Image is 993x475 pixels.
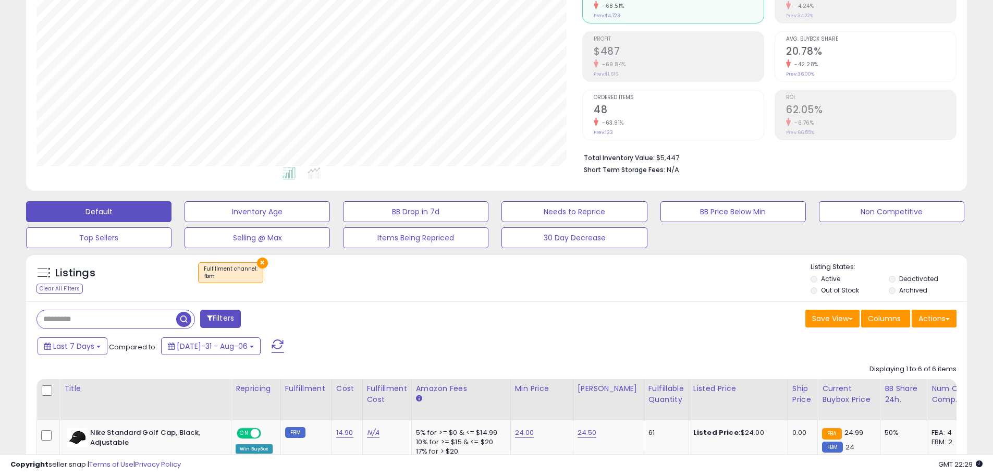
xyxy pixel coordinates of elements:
div: seller snap | | [10,460,181,470]
b: Short Term Storage Fees: [584,165,665,174]
button: Actions [912,310,957,327]
button: Needs to Reprice [501,201,647,222]
label: Deactivated [899,274,938,283]
button: [DATE]-31 - Aug-06 [161,337,261,355]
span: OFF [260,429,276,438]
span: 2025-08-14 22:29 GMT [938,459,983,469]
div: Fulfillable Quantity [648,383,684,405]
span: 24.99 [844,428,864,437]
li: $5,447 [584,151,949,163]
div: $24.00 [693,428,780,437]
h5: Listings [55,266,95,281]
button: × [257,258,268,269]
a: 24.00 [515,428,534,438]
div: Title [64,383,227,394]
div: BB Share 24h. [885,383,923,405]
div: Fulfillment Cost [367,383,407,405]
button: Last 7 Days [38,337,107,355]
b: Total Inventory Value: [584,153,655,162]
span: ON [238,429,251,438]
strong: Copyright [10,459,48,469]
div: Amazon Fees [416,383,506,394]
small: Prev: $1,616 [594,71,618,77]
b: Nike Standard Golf Cap, Black, Adjustable [90,428,217,450]
div: 0.00 [792,428,810,437]
div: Num of Comp. [931,383,970,405]
h2: 48 [594,104,764,118]
div: Min Price [515,383,569,394]
div: Current Buybox Price [822,383,876,405]
span: [DATE]-31 - Aug-06 [177,341,248,351]
small: Amazon Fees. [416,394,422,404]
div: FBA: 4 [931,428,966,437]
a: N/A [367,428,379,438]
small: -4.24% [791,2,814,10]
span: Avg. Buybox Share [786,36,956,42]
label: Out of Stock [821,286,859,295]
div: 10% for >= $15 & <= $20 [416,437,502,447]
small: Prev: 36.00% [786,71,814,77]
small: -6.76% [791,119,814,127]
a: 14.90 [336,428,353,438]
span: Compared to: [109,342,157,352]
div: 61 [648,428,681,437]
button: BB Drop in 7d [343,201,488,222]
button: Inventory Age [185,201,330,222]
span: N/A [667,165,679,175]
div: Fulfillment [285,383,327,394]
small: -42.28% [791,60,818,68]
div: FBM: 2 [931,437,966,447]
button: Non Competitive [819,201,964,222]
div: 50% [885,428,919,437]
b: Listed Price: [693,428,741,437]
div: Ship Price [792,383,813,405]
img: 31D-RD-RMwL._SL40_.jpg [67,428,88,447]
h2: 20.78% [786,45,956,59]
div: Listed Price [693,383,783,394]
button: Save View [805,310,860,327]
button: Items Being Repriced [343,227,488,248]
label: Archived [899,286,927,295]
small: FBA [822,428,841,440]
small: -63.91% [598,119,624,127]
div: Clear All Filters [36,284,83,294]
small: -69.84% [598,60,626,68]
p: Listing States: [811,262,967,272]
button: Filters [200,310,241,328]
a: Privacy Policy [135,459,181,469]
span: Columns [868,313,901,324]
button: Columns [861,310,910,327]
small: FBM [285,427,305,438]
div: fbm [204,273,258,280]
small: Prev: 133 [594,129,613,136]
span: Profit [594,36,764,42]
span: 24 [845,442,854,452]
label: Active [821,274,840,283]
button: 30 Day Decrease [501,227,647,248]
a: Terms of Use [89,459,133,469]
small: Prev: 66.55% [786,129,814,136]
span: Fulfillment channel : [204,265,258,281]
div: [PERSON_NAME] [578,383,640,394]
button: Top Sellers [26,227,171,248]
small: FBM [822,442,842,453]
div: 5% for >= $0 & <= $14.99 [416,428,502,437]
small: -68.51% [598,2,624,10]
div: Cost [336,383,358,394]
h2: 62.05% [786,104,956,118]
small: Prev: 34.22% [786,13,813,19]
span: Ordered Items [594,95,764,101]
span: ROI [786,95,956,101]
div: Displaying 1 to 6 of 6 items [869,364,957,374]
h2: $487 [594,45,764,59]
span: Last 7 Days [53,341,94,351]
div: Repricing [236,383,276,394]
a: 24.50 [578,428,597,438]
button: Selling @ Max [185,227,330,248]
small: Prev: $4,723 [594,13,620,19]
button: BB Price Below Min [660,201,806,222]
button: Default [26,201,171,222]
